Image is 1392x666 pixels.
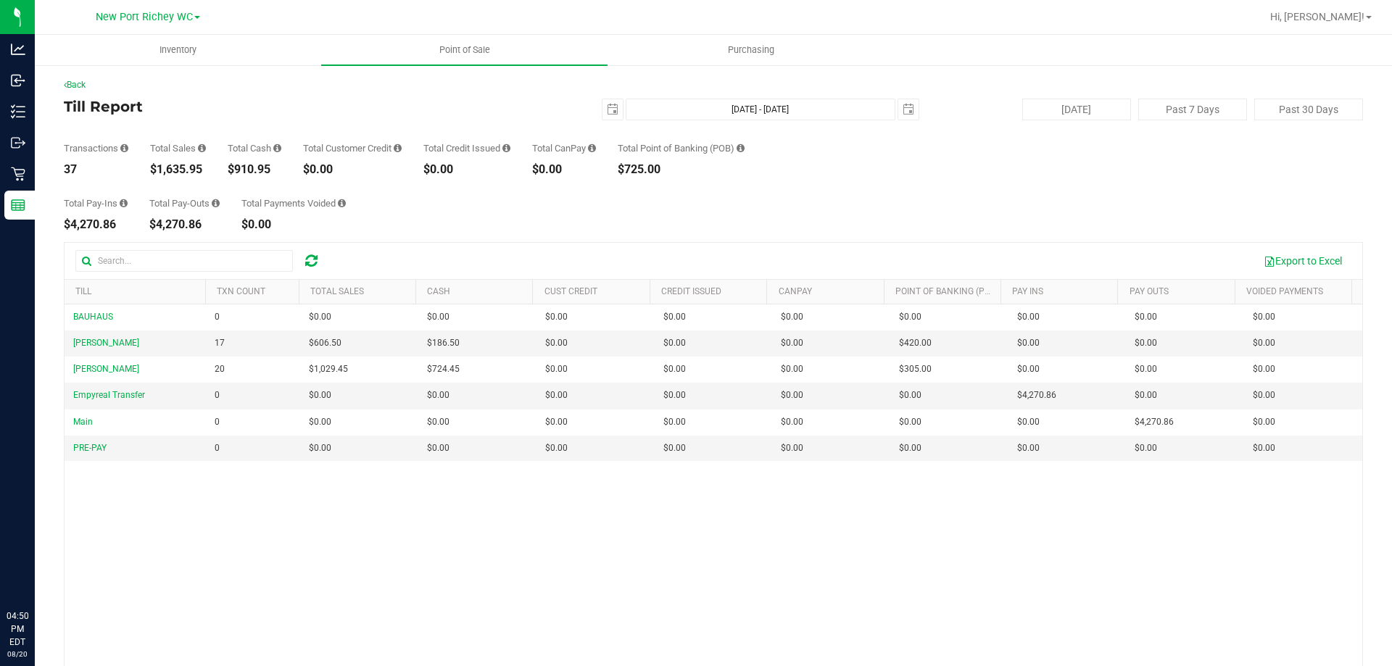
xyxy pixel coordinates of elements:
div: $725.00 [618,164,745,175]
i: Sum of all successful refund transaction amounts from purchase returns resulting in account credi... [502,143,510,153]
span: $0.00 [1253,362,1275,376]
div: Total Cash [228,143,281,153]
span: $0.00 [663,310,686,324]
span: Main [73,417,93,427]
span: 0 [215,415,220,429]
span: $0.00 [427,310,449,324]
span: $0.00 [1135,336,1157,350]
span: $0.00 [1253,336,1275,350]
span: $0.00 [781,336,803,350]
span: $0.00 [663,441,686,455]
span: $0.00 [1253,415,1275,429]
a: CanPay [779,286,812,296]
span: $0.00 [309,415,331,429]
div: $910.95 [228,164,281,175]
inline-svg: Outbound [11,136,25,150]
div: 37 [64,164,128,175]
span: $0.00 [1253,310,1275,324]
span: PRE-PAY [73,443,107,453]
span: $1,029.45 [309,362,348,376]
a: Purchasing [608,35,894,65]
span: $0.00 [1135,362,1157,376]
span: Point of Sale [420,43,510,57]
i: Sum of all successful, non-voided cash payment transaction amounts (excluding tips and transactio... [273,143,281,153]
span: Inventory [140,43,216,57]
button: [DATE] [1022,99,1131,120]
span: $420.00 [899,336,932,350]
span: $0.00 [781,415,803,429]
span: $0.00 [1135,388,1157,402]
i: Count of all successful payment transactions, possibly including voids, refunds, and cash-back fr... [120,143,128,153]
div: $0.00 [423,164,510,175]
span: $0.00 [663,388,686,402]
span: Purchasing [708,43,794,57]
a: Point of Sale [321,35,608,65]
span: $0.00 [427,441,449,455]
span: $0.00 [1253,441,1275,455]
span: $0.00 [309,388,331,402]
span: 0 [215,441,220,455]
span: $0.00 [545,310,568,324]
inline-svg: Inventory [11,104,25,119]
span: $0.00 [663,415,686,429]
span: $0.00 [545,362,568,376]
span: $0.00 [1017,415,1040,429]
span: $4,270.86 [1135,415,1174,429]
a: Till [75,286,91,296]
span: $0.00 [545,336,568,350]
span: [PERSON_NAME] [73,338,139,348]
iframe: Resource center [14,550,58,594]
span: $186.50 [427,336,460,350]
a: Total Sales [310,286,364,296]
span: $724.45 [427,362,460,376]
a: TXN Count [217,286,265,296]
p: 08/20 [7,649,28,659]
span: $0.00 [1253,388,1275,402]
span: 17 [215,336,225,350]
span: $0.00 [781,310,803,324]
span: $0.00 [781,441,803,455]
span: $0.00 [663,362,686,376]
span: $0.00 [781,388,803,402]
span: $0.00 [1017,441,1040,455]
div: $4,270.86 [64,219,128,230]
span: select [898,99,919,120]
span: $0.00 [427,415,449,429]
span: Hi, [PERSON_NAME]! [1270,11,1364,22]
i: Sum of all successful, non-voided payment transaction amounts using account credit as the payment... [394,143,402,153]
div: $0.00 [241,219,346,230]
h4: Till Report [64,99,497,115]
p: 04:50 PM EDT [7,609,28,649]
a: Voided Payments [1246,286,1323,296]
input: Search... [75,250,293,272]
div: $4,270.86 [149,219,220,230]
span: $606.50 [309,336,341,350]
div: Total Point of Banking (POB) [618,143,745,153]
a: Cust Credit [544,286,597,296]
span: $0.00 [899,388,921,402]
div: Total Customer Credit [303,143,402,153]
inline-svg: Reports [11,198,25,212]
span: $305.00 [899,362,932,376]
i: Sum of all cash pay-outs removed from tills within the date range. [212,199,220,208]
span: Empyreal Transfer [73,390,145,400]
div: Total CanPay [532,143,596,153]
button: Export to Excel [1254,249,1351,273]
span: $0.00 [545,388,568,402]
div: $0.00 [532,164,596,175]
div: Transactions [64,143,128,153]
i: Sum of all successful, non-voided payment transaction amounts using CanPay (as well as manual Can... [588,143,596,153]
span: BAUHAUS [73,312,113,322]
a: Cash [427,286,450,296]
span: 0 [215,310,220,324]
div: Total Payments Voided [241,199,346,208]
span: $0.00 [781,362,803,376]
span: [PERSON_NAME] [73,364,139,374]
span: $0.00 [545,415,568,429]
span: $0.00 [1135,441,1157,455]
span: New Port Richey WC [96,11,193,23]
span: $0.00 [1017,362,1040,376]
button: Past 7 Days [1138,99,1247,120]
span: $0.00 [427,388,449,402]
div: Total Pay-Outs [149,199,220,208]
